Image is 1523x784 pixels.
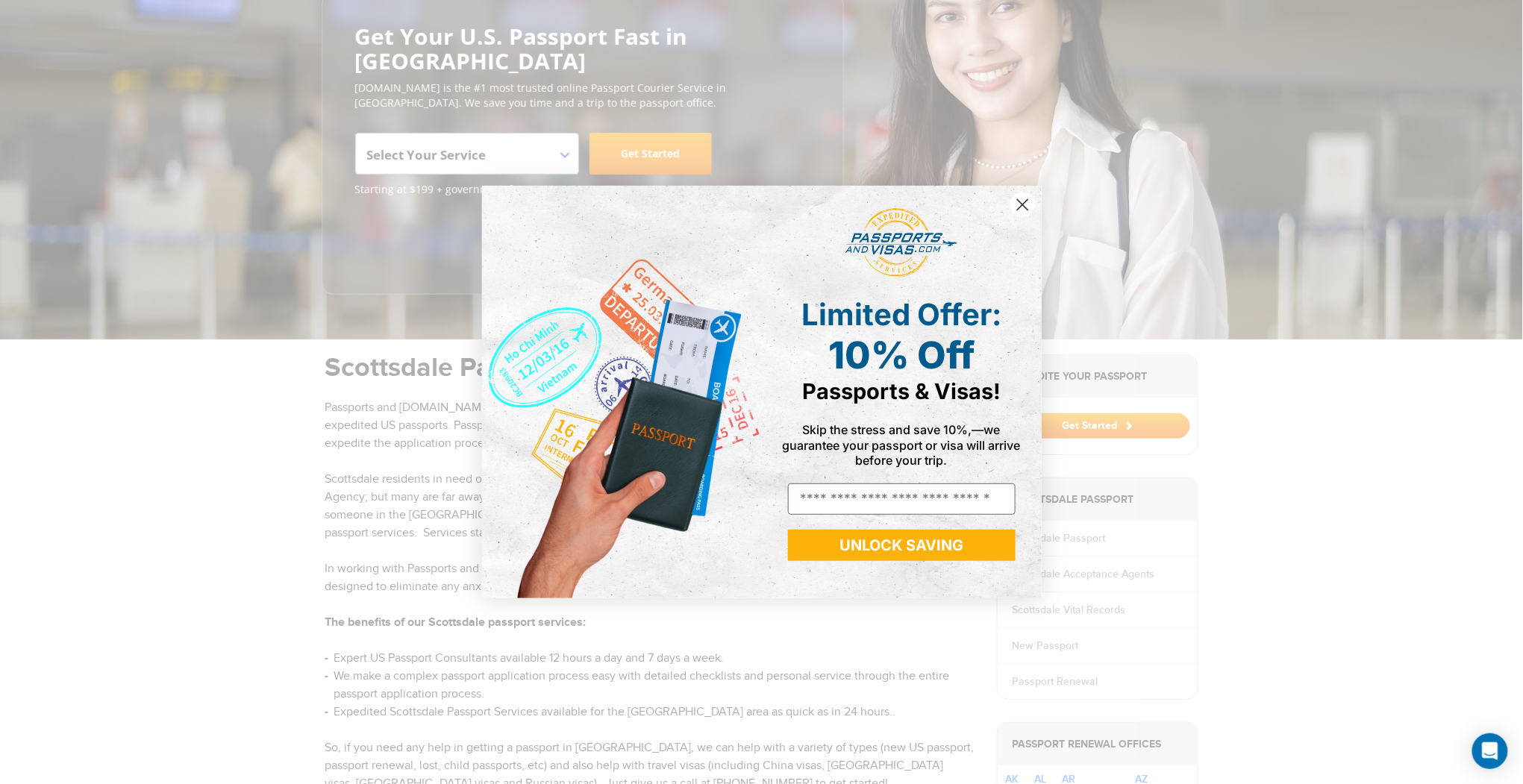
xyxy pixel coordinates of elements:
[1472,733,1508,769] div: Open Intercom Messenger
[845,208,957,278] img: passports and visas
[1010,192,1036,218] button: Close dialog
[801,296,1001,333] span: Limited Offer:
[788,530,1016,561] button: UNLOCK SAVING
[482,186,762,598] img: de9cda0d-0715-46ca-9a25-073762a91ba7.png
[828,333,975,377] span: 10% Off
[802,378,1001,404] span: Passports & Visas!
[783,422,1021,467] span: Skip the stress and save 10%,—we guarantee your passport or visa will arrive before your trip.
